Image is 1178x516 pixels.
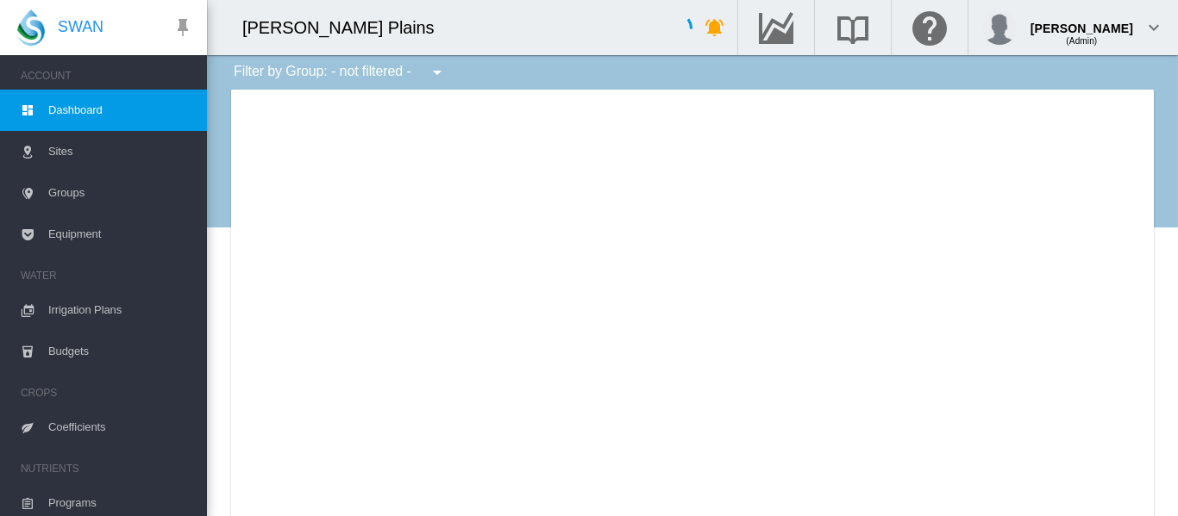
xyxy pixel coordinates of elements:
button: icon-menu-down [420,55,454,90]
span: Budgets [48,331,193,372]
span: NUTRIENTS [21,455,193,482]
button: icon-bell-ring [698,10,732,45]
span: CROPS [21,379,193,407]
md-icon: Search the knowledge base [832,17,874,38]
span: Dashboard [48,90,193,131]
md-icon: icon-bell-ring [705,17,725,38]
img: SWAN-Landscape-Logo-Colour-drop.png [17,9,45,46]
span: Irrigation Plans [48,289,193,331]
span: SWAN [58,16,103,38]
md-icon: icon-chevron-down [1144,17,1164,38]
span: Sites [48,131,193,172]
span: (Admin) [1066,36,1097,46]
span: Groups [48,172,193,214]
div: Filter by Group: - not filtered - [221,55,460,90]
md-icon: Click here for help [909,17,950,38]
span: ACCOUNT [21,62,193,90]
md-icon: icon-menu-down [427,62,448,83]
span: Equipment [48,214,193,255]
md-icon: Go to the Data Hub [755,17,797,38]
span: Coefficients [48,407,193,448]
div: [PERSON_NAME] [1031,13,1133,30]
div: [PERSON_NAME] Plains [242,16,450,40]
md-icon: icon-pin [172,17,193,38]
img: profile.jpg [982,10,1017,45]
span: WATER [21,262,193,289]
